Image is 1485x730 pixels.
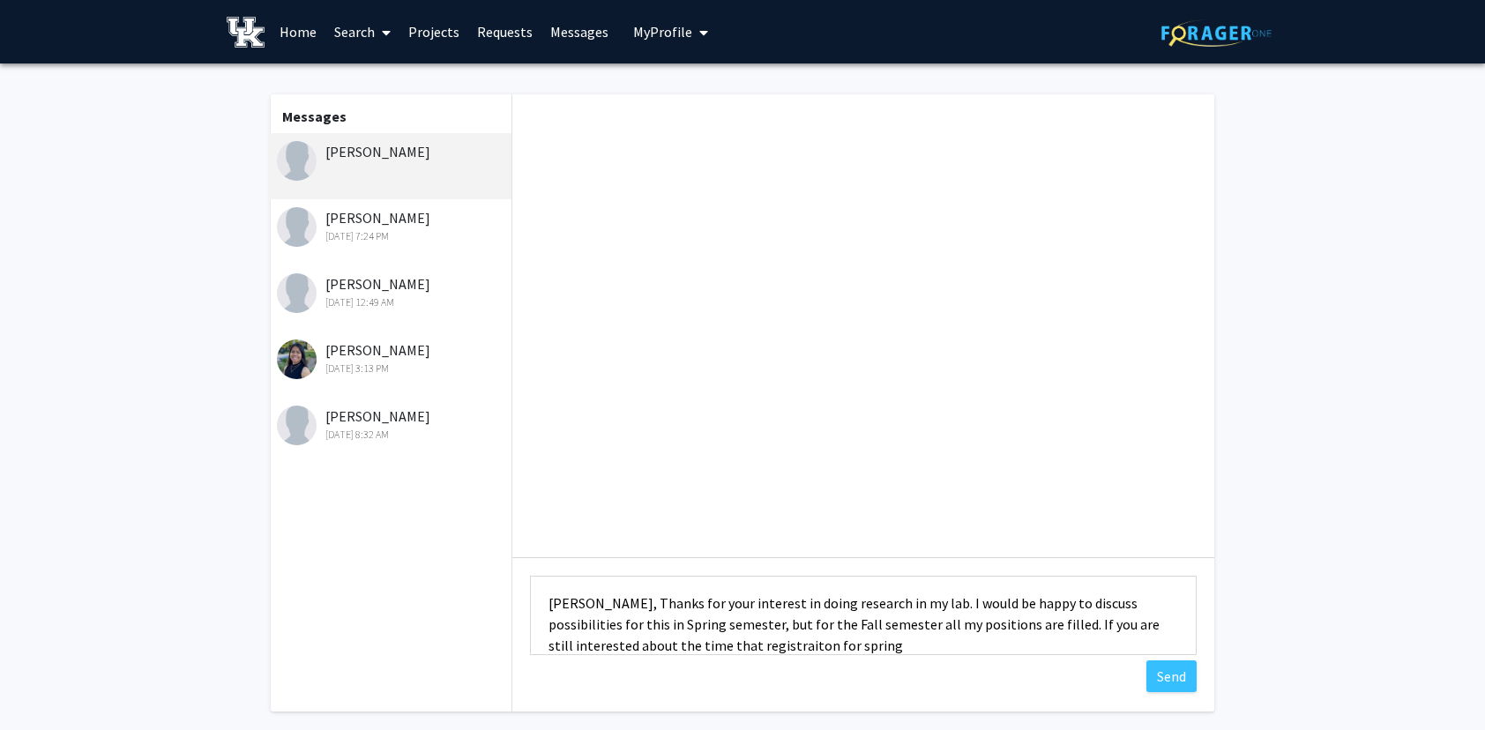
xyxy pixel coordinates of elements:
img: Fabiola Cadenas [277,339,317,379]
div: [DATE] 12:49 AM [277,294,507,310]
a: Requests [468,1,541,63]
a: Projects [399,1,468,63]
img: Hasan Hadi [277,141,317,181]
span: My Profile [633,23,692,41]
div: [PERSON_NAME] [277,273,507,310]
img: Gurvir Singh [277,273,317,313]
div: [DATE] 7:24 PM [277,228,507,244]
img: Margee Patel [277,207,317,247]
div: [PERSON_NAME] [277,339,507,376]
a: Messages [541,1,617,63]
div: [PERSON_NAME] [277,406,507,443]
a: Home [271,1,325,63]
div: [PERSON_NAME] [277,207,507,244]
iframe: Chat [13,651,75,717]
div: [DATE] 8:32 AM [277,427,507,443]
a: Search [325,1,399,63]
textarea: Message [530,576,1197,655]
img: ForagerOne Logo [1161,19,1272,47]
img: Taylor Jones [277,406,317,445]
div: [PERSON_NAME] [277,141,507,162]
b: Messages [282,108,347,125]
div: [DATE] 3:13 PM [277,361,507,376]
img: University of Kentucky Logo [227,17,265,48]
button: Send [1146,660,1197,692]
